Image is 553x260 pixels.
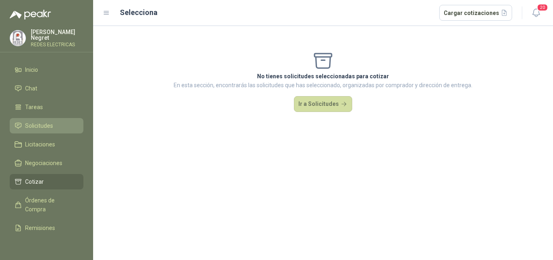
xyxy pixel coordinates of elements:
a: Solicitudes [10,118,83,133]
span: Licitaciones [25,140,55,149]
a: Cotizar [10,174,83,189]
a: Licitaciones [10,137,83,152]
button: Ir a Solicitudes [294,96,352,112]
a: Inicio [10,62,83,77]
span: Solicitudes [25,121,53,130]
span: Negociaciones [25,159,62,168]
span: Cotizar [25,177,44,186]
p: En esta sección, encontrarás las solicitudes que has seleccionado, organizadas por comprador y di... [174,81,472,90]
button: 20 [529,6,543,20]
a: Chat [10,81,83,96]
p: REDES ELECTRICAS [31,42,83,47]
a: Remisiones [10,220,83,236]
span: Tareas [25,103,43,112]
span: 20 [537,4,548,11]
p: [PERSON_NAME] Negret [31,29,83,41]
h2: Selecciona [120,7,157,18]
a: Negociaciones [10,155,83,171]
a: Configuración [10,239,83,254]
img: Company Logo [10,30,26,46]
span: Remisiones [25,223,55,232]
button: Cargar cotizaciones [439,5,513,21]
span: Inicio [25,65,38,74]
span: Chat [25,84,37,93]
img: Logo peakr [10,10,51,19]
span: Órdenes de Compra [25,196,76,214]
a: Tareas [10,99,83,115]
a: Órdenes de Compra [10,193,83,217]
p: No tienes solicitudes seleccionadas para cotizar [174,72,472,81]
